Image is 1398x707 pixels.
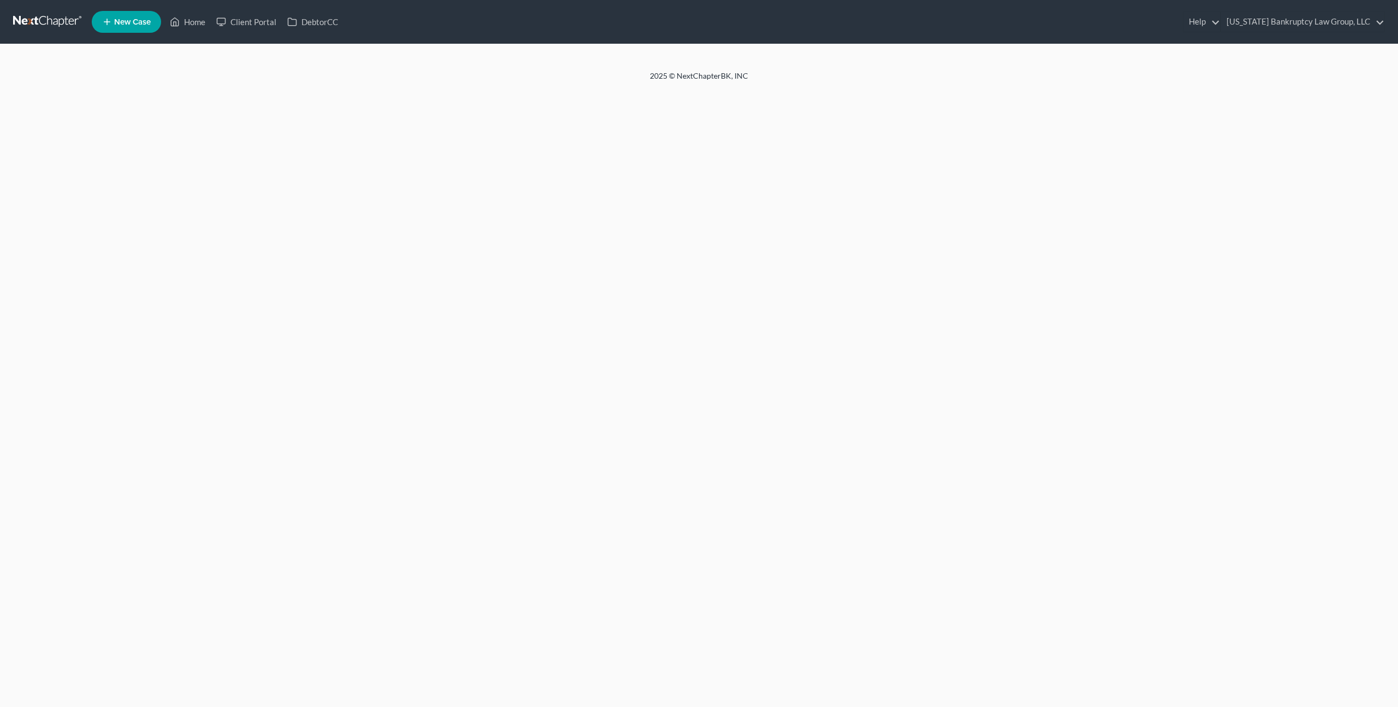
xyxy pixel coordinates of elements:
[1221,12,1384,32] a: [US_STATE] Bankruptcy Law Group, LLC
[211,12,282,32] a: Client Portal
[282,12,343,32] a: DebtorCC
[388,70,1010,90] div: 2025 © NextChapterBK, INC
[164,12,211,32] a: Home
[92,11,161,33] new-legal-case-button: New Case
[1183,12,1220,32] a: Help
